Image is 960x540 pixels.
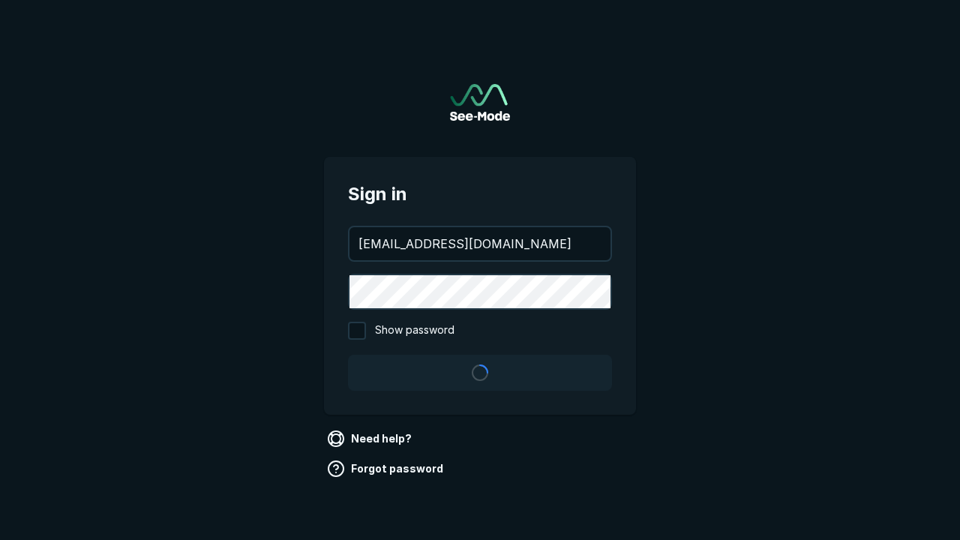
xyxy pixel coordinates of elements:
span: Show password [375,322,454,340]
a: Need help? [324,427,418,451]
input: your@email.com [349,227,610,260]
img: See-Mode Logo [450,84,510,121]
a: Go to sign in [450,84,510,121]
a: Forgot password [324,457,449,481]
span: Sign in [348,181,612,208]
